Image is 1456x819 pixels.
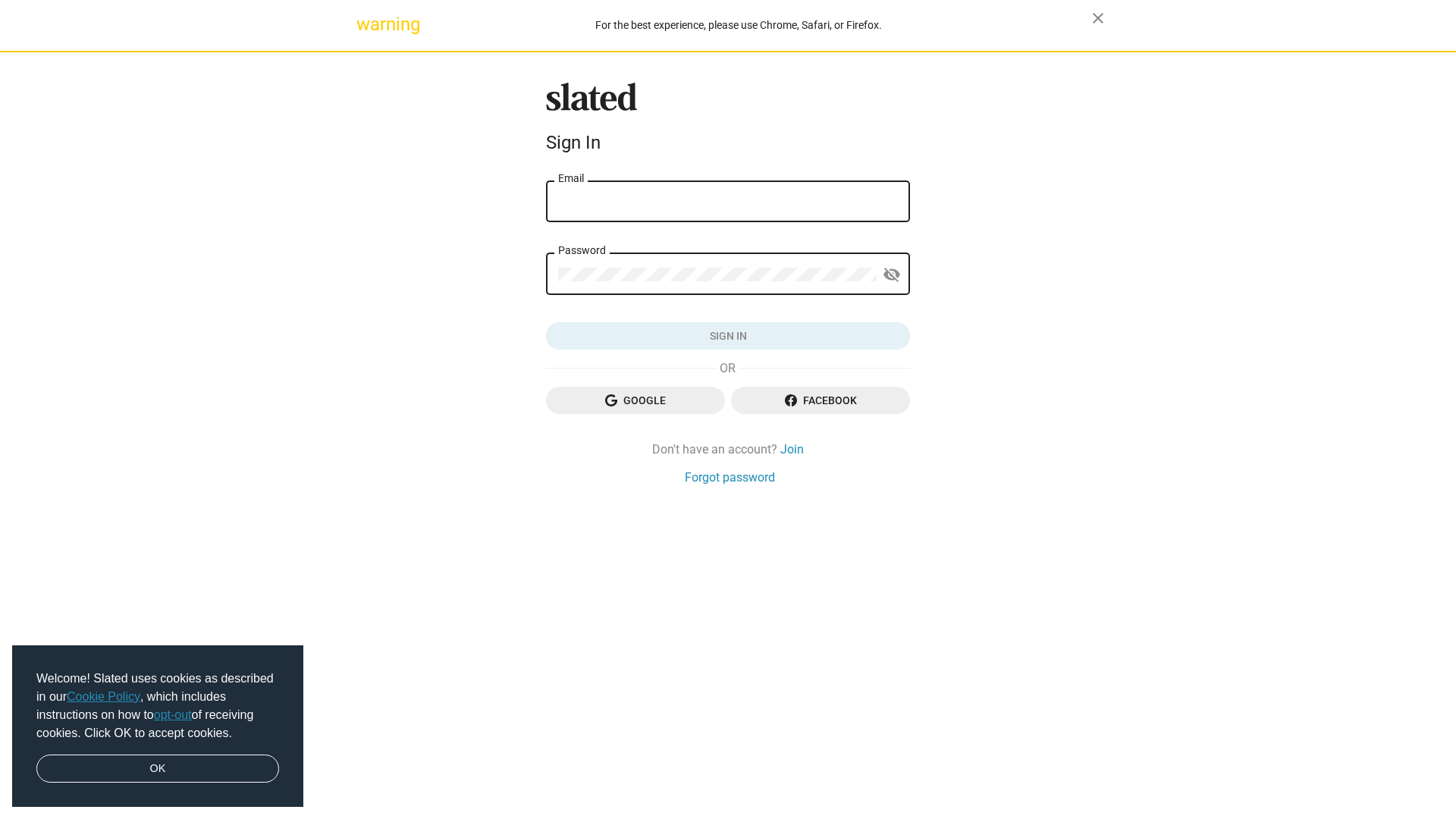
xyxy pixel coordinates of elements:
a: opt-out [154,708,192,721]
mat-icon: visibility_off [883,263,901,287]
a: Cookie Policy [67,690,140,703]
a: dismiss cookie message [36,755,279,783]
a: Join [780,441,804,457]
button: Show password [877,260,907,290]
button: Facebook [731,387,910,414]
span: Google [558,387,713,414]
mat-icon: warning [356,15,375,33]
sl-branding: Sign In [546,83,910,160]
a: Forgot password [685,469,775,485]
div: For the best experience, please use Chrome, Safari, or Firefox. [385,15,1092,36]
div: Don't have an account? [546,441,910,457]
div: Sign In [546,132,910,153]
mat-icon: close [1089,9,1107,27]
button: Google [546,387,725,414]
span: Facebook [743,387,898,414]
div: cookieconsent [12,645,303,808]
span: Welcome! Slated uses cookies as described in our , which includes instructions on how to of recei... [36,670,279,742]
